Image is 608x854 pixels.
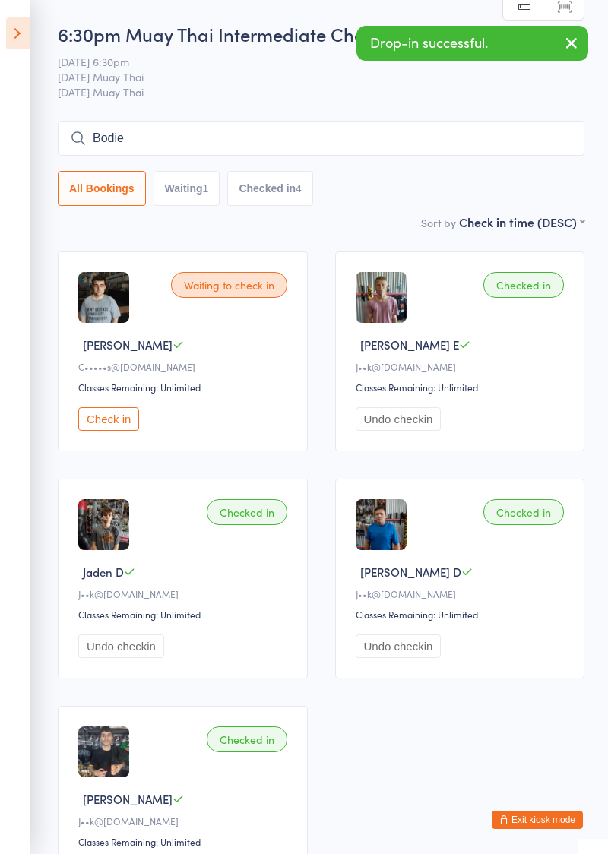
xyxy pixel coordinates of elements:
span: [PERSON_NAME] E [360,337,459,353]
button: Exit kiosk mode [492,811,583,829]
img: image1739777098.png [78,499,129,550]
div: Classes Remaining: Unlimited [356,608,569,621]
div: Classes Remaining: Unlimited [78,835,292,848]
span: [DATE] 6:30pm [58,54,561,69]
span: [PERSON_NAME] [83,337,173,353]
div: Classes Remaining: Unlimited [78,608,292,621]
label: Sort by [421,215,456,230]
button: Checked in4 [227,171,313,206]
span: [PERSON_NAME] [83,791,173,807]
div: C•••••s@[DOMAIN_NAME] [78,360,292,373]
div: Classes Remaining: Unlimited [356,381,569,394]
img: image1739777041.png [356,499,407,550]
span: [DATE] Muay Thai [58,84,584,100]
div: J••k@[DOMAIN_NAME] [356,587,569,600]
div: J••k@[DOMAIN_NAME] [356,360,569,373]
img: image1756888816.png [78,726,129,777]
div: 1 [203,182,209,195]
div: Checked in [483,499,564,525]
button: Undo checkin [78,634,164,658]
button: All Bookings [58,171,146,206]
div: Waiting to check in [171,272,287,298]
div: Check in time (DESC) [459,214,584,230]
input: Search [58,121,584,156]
div: 4 [296,182,302,195]
div: J••k@[DOMAIN_NAME] [78,814,292,827]
div: Classes Remaining: Unlimited [78,381,292,394]
div: Drop-in successful. [356,26,588,61]
span: [PERSON_NAME] D [360,564,461,580]
div: Checked in [483,272,564,298]
span: Jaden D [83,564,124,580]
img: image1740637107.png [356,272,407,323]
h2: 6:30pm Muay Thai Intermediate Check-in [58,21,584,46]
img: image1701390554.png [78,272,129,323]
div: Checked in [207,499,287,525]
button: Undo checkin [356,407,442,431]
div: Checked in [207,726,287,752]
button: Undo checkin [356,634,442,658]
span: [DATE] Muay Thai [58,69,561,84]
button: Waiting1 [154,171,220,206]
div: J••k@[DOMAIN_NAME] [78,587,292,600]
button: Check in [78,407,139,431]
